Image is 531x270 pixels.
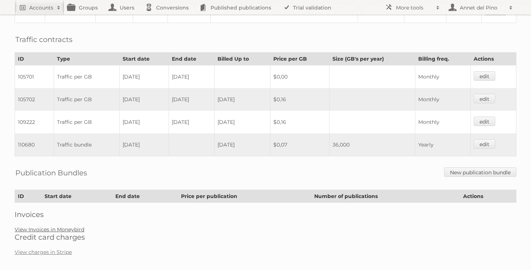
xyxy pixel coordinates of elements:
td: $0,07 [270,133,330,156]
th: Type [54,53,120,65]
td: 110680 [15,133,54,156]
a: View Invoices in Moneybird [15,226,84,233]
td: Traffic bundle [54,133,120,156]
td: $0,16 [270,88,330,111]
th: Actions [460,190,516,203]
td: 105701 [15,65,54,88]
a: New publication bundle [444,167,516,177]
h2: Publication Bundles [15,167,87,178]
th: Billed Up to [215,53,270,65]
td: Traffic per GB [54,88,120,111]
th: Actions [471,53,516,65]
td: Monthly [415,111,471,133]
td: 105702 [15,88,54,111]
h2: Annet del Pino [458,4,505,11]
td: [DATE] [169,65,215,88]
td: [DATE] [119,133,169,156]
th: End date [169,53,215,65]
td: 109222 [15,111,54,133]
td: [DATE] [169,111,215,133]
th: Price per GB [270,53,330,65]
td: Traffic per GB [54,65,120,88]
td: 36,000 [330,133,415,156]
td: [DATE] [215,111,270,133]
th: ID [15,190,42,203]
a: edit [474,117,495,126]
h2: More tools [396,4,432,11]
td: Monthly [415,88,471,111]
th: Size (GB's per year) [330,53,415,65]
th: Number of publications [311,190,460,203]
td: [DATE] [169,88,215,111]
td: [DATE] [119,65,169,88]
h2: Invoices [15,210,516,219]
th: Start date [41,190,112,203]
th: Price per publication [178,190,311,203]
th: Billing freq. [415,53,471,65]
td: [DATE] [215,133,270,156]
th: Start date [119,53,169,65]
h2: Accounts [29,4,53,11]
a: View charges in Stripe [15,249,72,255]
h2: Credit card charges [15,233,516,242]
td: [DATE] [119,88,169,111]
a: edit [474,71,495,81]
td: Monthly [415,65,471,88]
td: Traffic per GB [54,111,120,133]
td: Yearly [415,133,471,156]
a: edit [474,94,495,103]
th: ID [15,53,54,65]
td: $0,16 [270,111,330,133]
th: End date [112,190,178,203]
td: $0,00 [270,65,330,88]
td: [DATE] [215,88,270,111]
td: [DATE] [119,111,169,133]
h2: Traffic contracts [15,34,73,45]
a: edit [474,139,495,149]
